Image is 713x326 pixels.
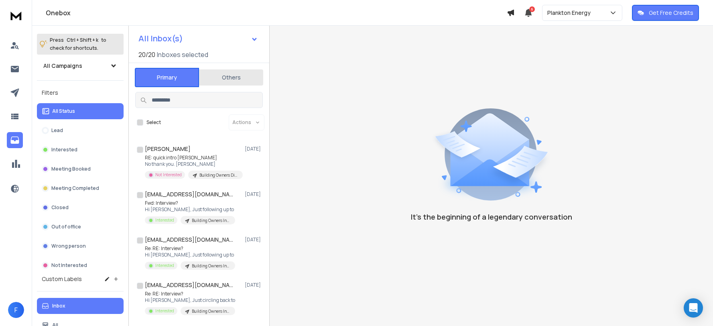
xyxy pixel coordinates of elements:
[199,172,238,178] p: Building Owners Direct
[51,243,86,249] p: Wrong person
[684,298,703,318] div: Open Intercom Messenger
[145,236,233,244] h1: [EMAIL_ADDRESS][DOMAIN_NAME]
[51,224,81,230] p: Out of office
[155,308,174,314] p: Interested
[145,297,235,304] p: Hi [PERSON_NAME], Just circling back to
[245,236,263,243] p: [DATE]
[51,204,69,211] p: Closed
[52,303,65,309] p: Inbox
[145,281,233,289] h1: [EMAIL_ADDRESS][DOMAIN_NAME]
[37,87,124,98] h3: Filters
[145,155,241,161] p: RE: quick intro [PERSON_NAME]
[245,191,263,198] p: [DATE]
[50,36,106,52] p: Press to check for shortcuts.
[138,35,183,43] h1: All Inbox(s)
[8,8,24,23] img: logo
[37,103,124,119] button: All Status
[145,190,233,198] h1: [EMAIL_ADDRESS][DOMAIN_NAME]
[411,211,572,222] p: It’s the beginning of a legendary conversation
[37,200,124,216] button: Closed
[192,308,230,314] p: Building Owners Indirect
[157,50,208,59] h3: Inboxes selected
[192,218,230,224] p: Building Owners Indirect
[51,147,77,153] p: Interested
[245,146,263,152] p: [DATE]
[37,122,124,139] button: Lead
[37,180,124,196] button: Meeting Completed
[37,58,124,74] button: All Campaigns
[51,166,91,172] p: Meeting Booked
[46,8,507,18] h1: Onebox
[146,119,161,126] label: Select
[145,245,235,252] p: Re: RE: Interview?
[52,108,75,114] p: All Status
[37,161,124,177] button: Meeting Booked
[51,127,63,134] p: Lead
[199,69,263,86] button: Others
[37,142,124,158] button: Interested
[37,219,124,235] button: Out of office
[649,9,693,17] p: Get Free Credits
[245,282,263,288] p: [DATE]
[132,31,264,47] button: All Inbox(s)
[547,9,594,17] p: Plankton Energy
[155,217,174,223] p: Interested
[51,185,99,192] p: Meeting Completed
[138,50,155,59] span: 20 / 20
[65,35,100,45] span: Ctrl + Shift + k
[145,200,235,206] p: Fwd: Interview?
[145,291,235,297] p: Re: RE: Interview?
[37,298,124,314] button: Inbox
[37,238,124,254] button: Wrong person
[155,172,182,178] p: Not Interested
[42,275,82,283] h3: Custom Labels
[8,302,24,318] button: F
[529,6,535,12] span: 6
[37,257,124,273] button: Not Interested
[145,206,235,213] p: Hi [PERSON_NAME], Just following up to
[632,5,699,21] button: Get Free Credits
[145,161,241,167] p: No thank you. [PERSON_NAME]
[145,252,235,258] p: Hi [PERSON_NAME], Just following up to
[145,145,191,153] h1: [PERSON_NAME]
[135,68,199,87] button: Primary
[51,262,87,269] p: Not Interested
[43,62,82,70] h1: All Campaigns
[155,263,174,269] p: Interested
[192,263,230,269] p: Building Owners Indirect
